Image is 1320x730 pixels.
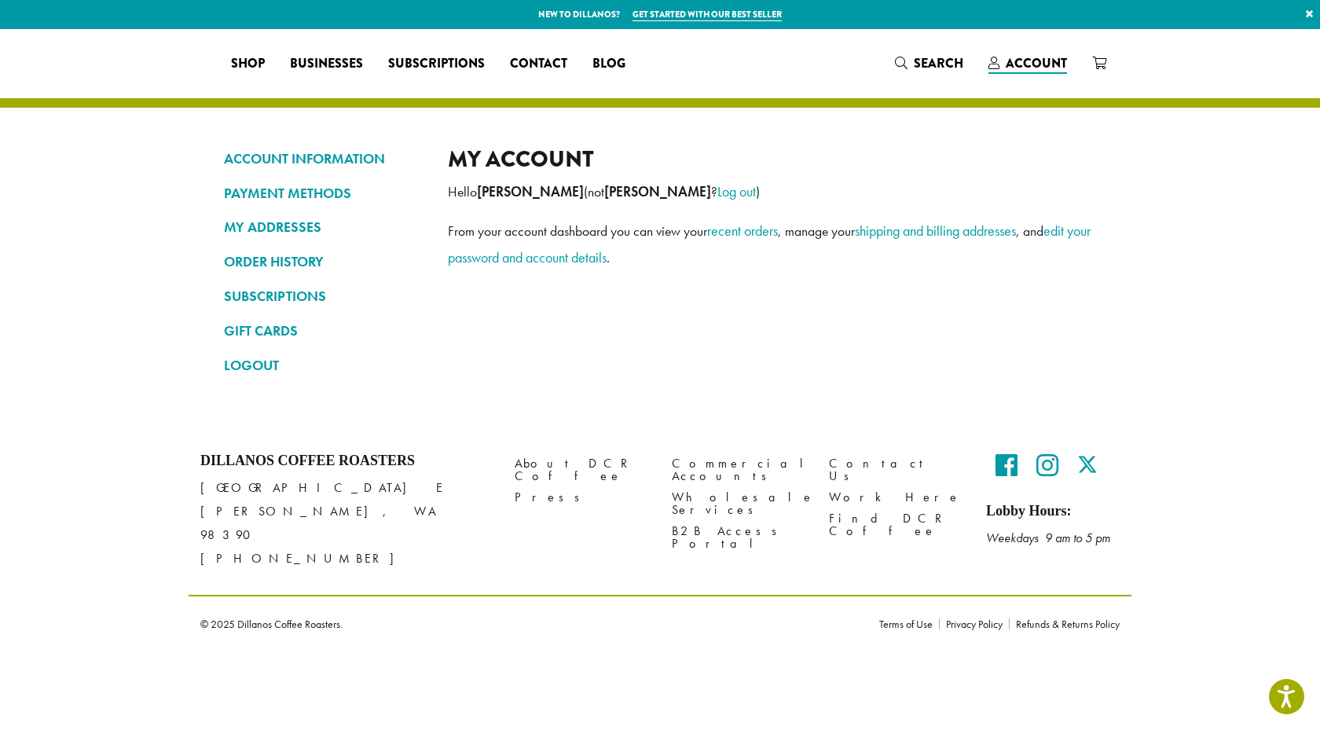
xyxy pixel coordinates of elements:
a: Find DCR Coffee [829,508,962,542]
span: Account [1006,54,1067,72]
a: ORDER HISTORY [224,248,424,275]
a: Log out [717,182,756,200]
a: Privacy Policy [939,618,1009,629]
h5: Lobby Hours: [986,503,1120,520]
a: Contact Us [829,453,962,486]
p: From your account dashboard you can view your , manage your , and . [448,218,1096,271]
a: shipping and billing addresses [855,222,1016,240]
a: MY ADDRESSES [224,214,424,240]
em: Weekdays 9 am to 5 pm [986,530,1110,546]
a: LOGOUT [224,352,424,379]
a: About DCR Coffee [515,453,648,486]
a: Commercial Accounts [672,453,805,486]
a: ACCOUNT INFORMATION [224,145,424,172]
a: Press [515,487,648,508]
a: Shop [218,51,277,76]
span: Search [914,54,963,72]
a: recent orders [707,222,778,240]
a: B2B Access Portal [672,521,805,555]
h2: My account [448,145,1096,173]
a: Work Here [829,487,962,508]
a: GIFT CARDS [224,317,424,344]
a: SUBSCRIPTIONS [224,283,424,310]
h4: Dillanos Coffee Roasters [200,453,491,470]
nav: Account pages [224,145,424,391]
span: Contact [510,54,567,74]
a: PAYMENT METHODS [224,180,424,207]
p: © 2025 Dillanos Coffee Roasters. [200,618,856,629]
a: Terms of Use [879,618,939,629]
p: Hello (not ? ) [448,178,1096,205]
a: Wholesale Services [672,487,805,521]
p: [GEOGRAPHIC_DATA] E [PERSON_NAME], WA 98390 [PHONE_NUMBER] [200,476,491,570]
strong: [PERSON_NAME] [477,183,584,200]
span: Businesses [290,54,363,74]
a: Search [882,50,976,76]
span: Subscriptions [388,54,485,74]
span: Shop [231,54,265,74]
strong: [PERSON_NAME] [604,183,711,200]
a: Get started with our best seller [632,8,782,21]
span: Blog [592,54,625,74]
a: Refunds & Returns Policy [1009,618,1120,629]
